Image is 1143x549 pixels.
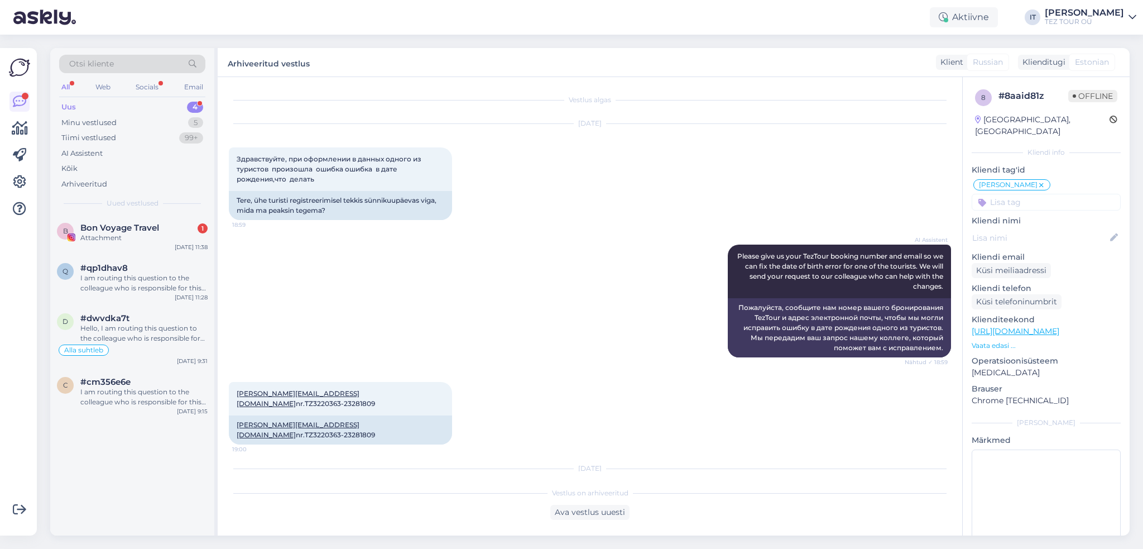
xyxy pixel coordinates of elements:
[552,488,628,498] span: Vestlus on arhiveeritud
[93,80,113,94] div: Web
[975,114,1110,137] div: [GEOGRAPHIC_DATA], [GEOGRAPHIC_DATA]
[59,80,72,94] div: All
[237,155,423,183] span: Здравствуйте, при оформлении в данных одного из туристов произошла ошибка ошибка в дате рождения,...
[63,381,68,389] span: c
[198,223,208,233] div: 1
[972,418,1121,428] div: [PERSON_NAME]
[550,505,630,520] div: Ava vestlus uuesti
[229,191,452,220] div: Tere, ühe turisti registreerimisel tekkis sünnikuupäevas viga, mida ma peaksin tegema?
[80,263,128,273] span: #qp1dhav8
[237,421,359,439] a: [PERSON_NAME][EMAIL_ADDRESS][DOMAIN_NAME]
[972,341,1121,351] p: Vaata edasi ...
[80,387,208,407] div: I am routing this question to the colleague who is responsible for this topic. The reply might ta...
[63,317,68,326] span: d
[80,377,131,387] span: #cm356e6e
[905,358,948,366] span: Nähtud ✓ 18:59
[1068,90,1117,102] span: Offline
[175,243,208,251] div: [DATE] 11:38
[972,314,1121,326] p: Klienditeekond
[972,355,1121,367] p: Operatsioonisüsteem
[61,102,76,113] div: Uus
[930,7,998,27] div: Aktiivne
[981,93,986,102] span: 8
[972,263,1051,278] div: Küsi meiliaadressi
[177,357,208,365] div: [DATE] 9:31
[972,232,1108,244] input: Lisa nimi
[188,117,203,128] div: 5
[179,132,203,144] div: 99+
[972,435,1121,446] p: Märkmed
[175,293,208,302] div: [DATE] 11:28
[972,194,1121,211] input: Lisa tag
[9,57,30,78] img: Askly Logo
[63,267,68,275] span: q
[972,367,1121,379] p: [MEDICAL_DATA]
[972,395,1121,407] p: Chrome [TECHNICAL_ID]
[972,215,1121,227] p: Kliendi nimi
[228,55,310,70] label: Arhiveeritud vestlus
[107,198,159,208] span: Uued vestlused
[972,283,1121,294] p: Kliendi telefon
[177,407,208,416] div: [DATE] 9:15
[133,80,161,94] div: Socials
[61,117,117,128] div: Minu vestlused
[1025,9,1040,25] div: IT
[229,95,951,105] div: Vestlus algas
[61,132,116,144] div: Tiimi vestlused
[237,389,375,408] span: nr.TZ3220363-23281809
[973,56,1003,68] span: Russian
[64,347,103,354] span: Alla suhtleb
[972,294,1062,309] div: Küsi telefoninumbrit
[80,233,208,243] div: Attachment
[728,298,951,357] div: Пожалуйста, сообщите нам номер вашего бронирования TezTour и адрес электронной почты, чтобы мы мо...
[232,221,274,229] span: 18:59
[80,313,129,323] span: #dwvdka7t
[61,179,107,190] div: Arhiveeritud
[237,389,359,408] a: [PERSON_NAME][EMAIL_ADDRESS][DOMAIN_NAME]
[906,236,948,244] span: AI Assistent
[69,58,114,70] span: Otsi kliente
[80,223,159,233] span: Bon Voyage Travel
[187,102,203,113] div: 4
[972,251,1121,263] p: Kliendi email
[80,273,208,293] div: I am routing this question to the colleague who is responsible for this topic. The reply might ta...
[1045,17,1124,26] div: TEZ TOUR OÜ
[61,148,103,159] div: AI Assistent
[80,323,208,343] div: Hello, I am routing this question to the colleague who is responsible for this topic. The reply m...
[972,147,1121,157] div: Kliendi info
[61,163,78,174] div: Kõik
[972,383,1121,395] p: Brauser
[229,464,951,474] div: [DATE]
[1045,8,1136,26] a: [PERSON_NAME]TEZ TOUR OÜ
[998,89,1068,103] div: # 8aaid81z
[936,56,963,68] div: Klient
[972,164,1121,176] p: Kliendi tag'id
[182,80,205,94] div: Email
[1018,56,1065,68] div: Klienditugi
[1075,56,1109,68] span: Estonian
[229,416,452,445] div: nr.TZ3220363-23281809
[972,326,1059,336] a: [URL][DOMAIN_NAME]
[979,182,1038,188] span: [PERSON_NAME]
[232,445,274,453] span: 19:00
[737,252,945,290] span: Please give us your TezTour booking number and email so we can fix the date of birth error for on...
[1045,8,1124,17] div: [PERSON_NAME]
[63,227,68,235] span: B
[229,118,951,128] div: [DATE]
